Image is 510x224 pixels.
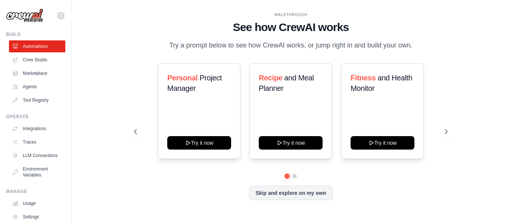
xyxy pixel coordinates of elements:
[9,136,65,148] a: Traces
[9,197,65,209] a: Usage
[6,114,65,120] div: Operate
[134,21,448,34] h1: See how CrewAI works
[9,54,65,66] a: Crew Studio
[351,136,414,150] button: Try it now
[9,94,65,106] a: Tool Registry
[6,188,65,194] div: Manage
[6,31,65,37] div: Build
[259,74,314,92] span: and Meal Planner
[6,9,43,23] img: Logo
[167,74,198,82] span: Personal
[9,40,65,52] a: Automations
[9,67,65,79] a: Marketplace
[9,81,65,93] a: Agents
[134,12,448,18] div: WALKTHROUGH
[9,211,65,223] a: Settings
[167,74,222,92] span: Project Manager
[259,74,282,82] span: Recipe
[165,40,416,51] p: Try a prompt below to see how CrewAI works, or jump right in and build your own.
[351,74,412,92] span: and Health Monitor
[249,186,332,200] button: Skip and explore on my own
[259,136,323,150] button: Try it now
[351,74,376,82] span: Fitness
[167,136,231,150] button: Try it now
[9,123,65,135] a: Integrations
[9,163,65,181] a: Environment Variables
[9,150,65,162] a: LLM Connections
